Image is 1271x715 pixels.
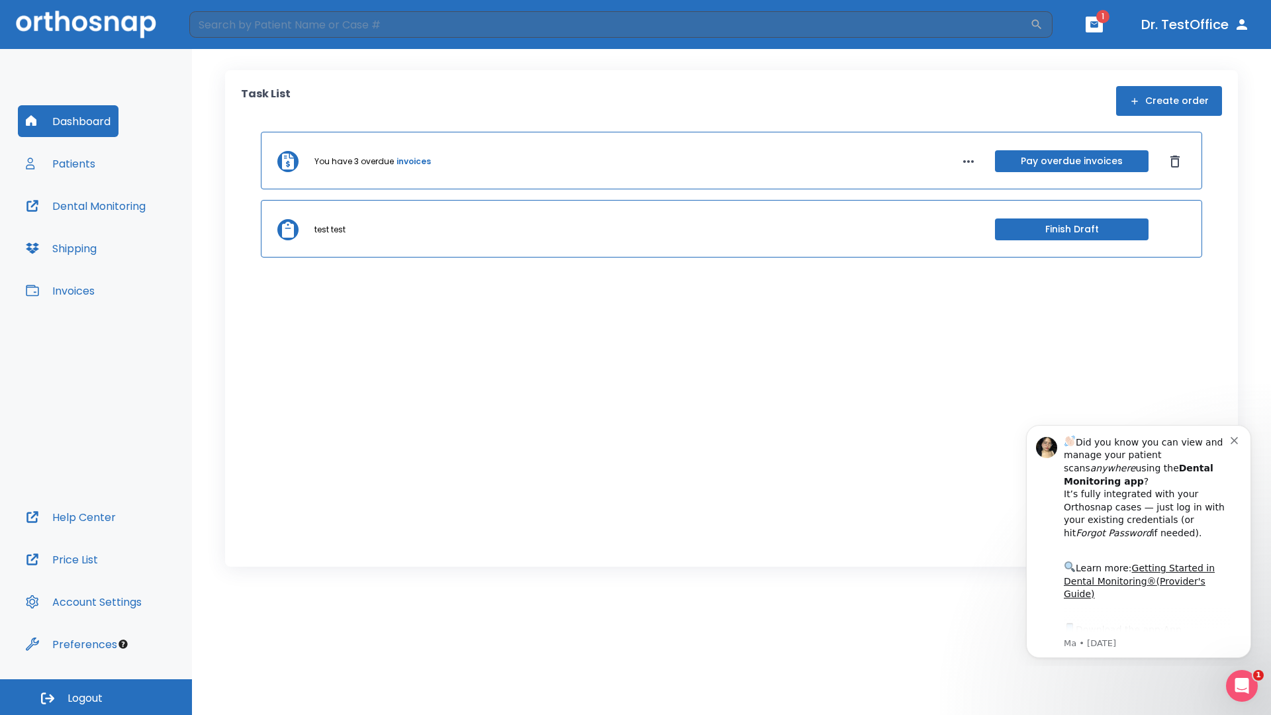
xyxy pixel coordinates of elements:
[18,628,125,660] button: Preferences
[117,638,129,650] div: Tooltip anchor
[18,501,124,533] button: Help Center
[58,208,224,275] div: Download the app: | ​ Let us know if you need help getting started!
[397,156,431,167] a: invoices
[18,275,103,307] button: Invoices
[18,190,154,222] button: Dental Monitoring
[995,150,1149,172] button: Pay overdue invoices
[18,148,103,179] button: Patients
[1164,151,1186,172] button: Dismiss
[18,105,118,137] button: Dashboard
[314,156,394,167] p: You have 3 overdue
[1006,413,1271,666] iframe: Intercom notifications message
[68,691,103,706] span: Logout
[18,586,150,618] button: Account Settings
[241,86,291,116] p: Task List
[189,11,1030,38] input: Search by Patient Name or Case #
[1136,13,1255,36] button: Dr. TestOffice
[58,211,175,235] a: App Store
[58,224,224,236] p: Message from Ma, sent 4w ago
[1253,670,1264,681] span: 1
[18,544,106,575] button: Price List
[224,21,235,31] button: Dismiss notification
[314,224,346,236] p: test test
[18,232,105,264] button: Shipping
[16,11,156,38] img: Orthosnap
[1116,86,1222,116] button: Create order
[1226,670,1258,702] iframe: Intercom live chat
[1096,10,1109,23] span: 1
[995,218,1149,240] button: Finish Draft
